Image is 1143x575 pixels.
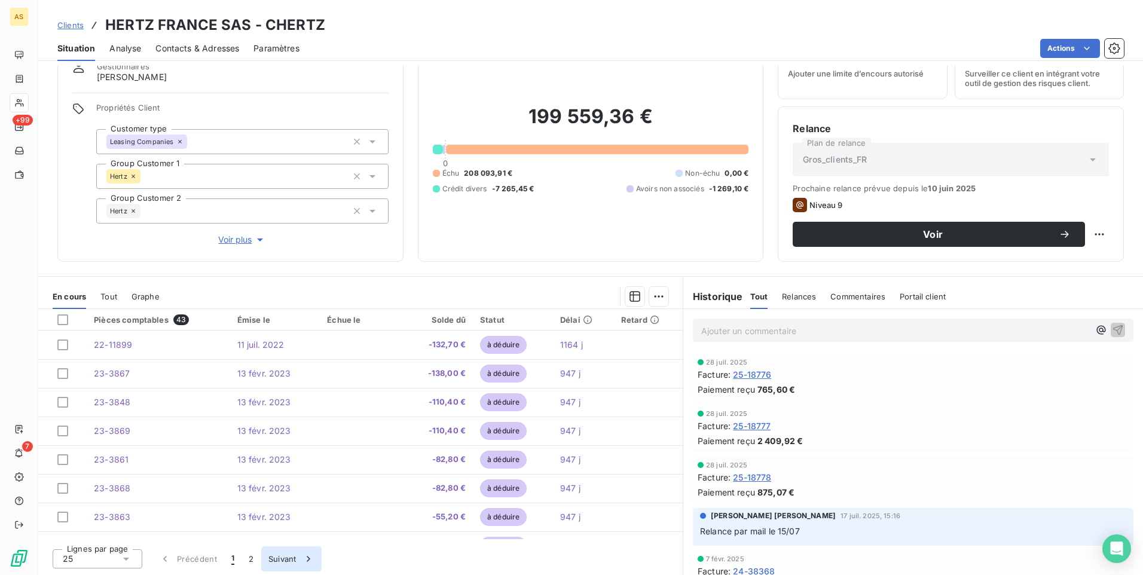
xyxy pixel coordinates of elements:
button: Suivant [261,546,322,571]
span: -82,80 € [409,482,466,494]
span: 28 juil. 2025 [706,410,747,417]
span: -110,40 € [409,396,466,408]
span: Gestionnaires [97,62,149,71]
span: 947 j [560,368,580,378]
span: Échu [442,168,460,179]
span: 0 [443,158,448,168]
span: à déduire [480,336,527,354]
span: 28 juil. 2025 [706,461,747,469]
button: 1 [224,546,242,571]
div: Solde dû [409,315,466,325]
span: Tout [750,292,768,301]
span: 28 juil. 2025 [706,359,747,366]
input: Ajouter une valeur [187,136,197,147]
span: Voir [807,230,1059,239]
span: Paramètres [253,42,299,54]
span: à déduire [480,508,527,526]
span: à déduire [480,537,527,555]
img: Logo LeanPay [10,549,29,568]
span: 2 409,92 € [757,435,803,447]
span: à déduire [480,479,527,497]
input: Ajouter une valeur [140,206,150,216]
span: Facture : [698,420,731,432]
span: Hertz [110,173,127,180]
span: 22-11899 [94,340,132,350]
span: Hertz [110,207,127,215]
span: [PERSON_NAME] [97,71,167,83]
div: Statut [480,315,546,325]
span: 23-3848 [94,397,130,407]
h2: 199 559,36 € [433,105,749,140]
span: Relances [782,292,816,301]
span: 43 [173,314,189,325]
span: à déduire [480,393,527,411]
span: Propriétés Client [96,103,389,120]
span: 11 juil. 2022 [237,340,285,350]
button: Précédent [152,546,224,571]
span: -7 265,45 € [492,183,534,194]
span: Paiement reçu [698,486,755,498]
span: à déduire [480,365,527,383]
span: 765,60 € [757,383,795,396]
button: Voir [793,222,1085,247]
span: 10 juin 2025 [928,183,976,193]
span: 13 févr. 2023 [237,368,291,378]
div: Open Intercom Messenger [1102,534,1131,563]
h6: Relance [793,121,1109,136]
span: -1 269,10 € [709,183,749,194]
span: Leasing Companies [110,138,174,145]
button: 2 [242,546,261,571]
span: 208 093,91 € [464,168,512,179]
button: Voir plus [96,233,389,246]
span: Crédit divers [442,183,487,194]
span: -132,70 € [409,339,466,351]
span: à déduire [480,422,527,440]
span: 947 j [560,512,580,522]
span: à déduire [480,451,527,469]
span: 25-18776 [733,368,771,381]
span: -110,40 € [409,425,466,437]
h6: Historique [683,289,743,304]
span: 0,00 € [725,168,748,179]
span: Analyse [109,42,141,54]
span: 13 févr. 2023 [237,483,291,493]
span: 13 févr. 2023 [237,454,291,464]
span: Relance par mail le 15/07 [700,526,800,536]
span: 947 j [560,397,580,407]
div: Retard [621,315,676,325]
span: Surveiller ce client en intégrant votre outil de gestion des risques client. [965,69,1114,88]
span: 7 [22,441,33,452]
span: Voir plus [218,234,266,246]
span: Paiement reçu [698,435,755,447]
span: 947 j [560,483,580,493]
span: Tout [100,292,117,301]
span: Portail client [900,292,946,301]
span: -55,20 € [409,511,466,523]
span: 23-3869 [94,426,130,436]
span: 7 févr. 2025 [706,555,744,562]
span: 25 [63,553,73,565]
span: 23-3861 [94,454,129,464]
span: Avoirs non associés [636,183,704,194]
h3: HERTZ FRANCE SAS - CHERTZ [105,14,325,36]
span: 25-18778 [733,471,771,484]
span: Facture : [698,368,731,381]
span: Commentaires [830,292,885,301]
span: Graphe [132,292,160,301]
span: Prochaine relance prévue depuis le [793,183,1109,193]
div: Émise le [237,315,313,325]
span: Non-échu [685,168,720,179]
span: 13 févr. 2023 [237,512,291,522]
span: 947 j [560,454,580,464]
span: 23-3863 [94,512,130,522]
input: Ajouter une valeur [140,171,150,182]
span: Paiement reçu [698,383,755,396]
div: Échue le [327,315,395,325]
span: 13 févr. 2023 [237,397,291,407]
span: 17 juil. 2025, 15:16 [841,512,900,519]
span: 25-18777 [733,420,771,432]
span: Gros_clients_FR [803,154,867,166]
span: 13 févr. 2023 [237,426,291,436]
span: [PERSON_NAME] [PERSON_NAME] [711,510,836,521]
span: 1 [231,553,234,565]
